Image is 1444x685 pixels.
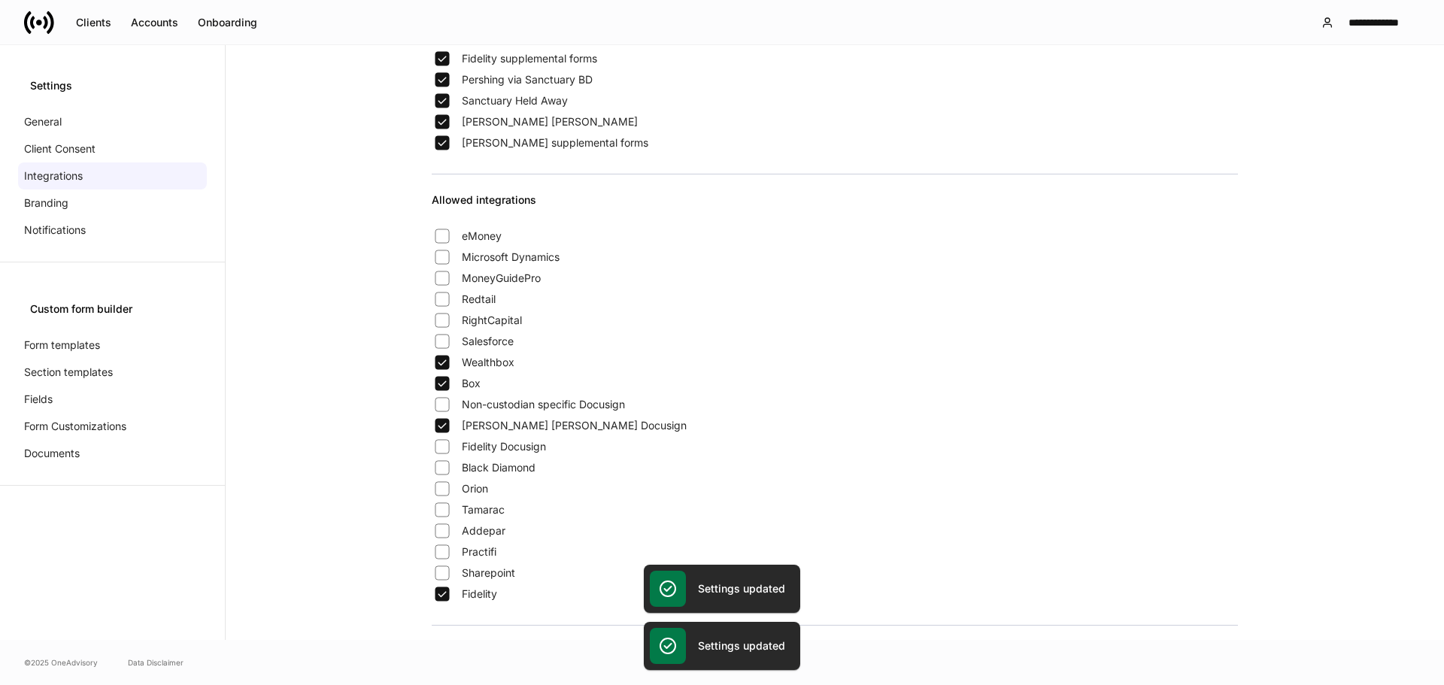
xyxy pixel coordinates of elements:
[24,223,86,238] p: Notifications
[462,334,514,349] span: Salesforce
[462,313,522,328] span: RightCapital
[18,217,207,244] a: Notifications
[128,656,184,668] a: Data Disclaimer
[24,338,100,353] p: Form templates
[24,168,83,183] p: Integrations
[18,332,207,359] a: Form templates
[188,11,267,35] button: Onboarding
[30,302,195,317] div: Custom form builder
[24,656,98,668] span: © 2025 OneAdvisory
[462,376,481,391] span: Box
[462,93,568,108] span: Sanctuary Held Away
[24,365,113,380] p: Section templates
[18,135,207,162] a: Client Consent
[24,141,96,156] p: Client Consent
[462,544,496,559] span: Practifi
[462,292,496,307] span: Redtail
[462,250,560,265] span: Microsoft Dynamics
[24,392,53,407] p: Fields
[462,355,514,370] span: Wealthbox
[18,359,207,386] a: Section templates
[462,523,505,538] span: Addepar
[462,114,638,129] span: [PERSON_NAME] [PERSON_NAME]
[18,413,207,440] a: Form Customizations
[18,189,207,217] a: Branding
[18,386,207,413] a: Fields
[131,15,178,30] div: Accounts
[462,502,505,517] span: Tamarac
[18,440,207,467] a: Documents
[24,419,126,434] p: Form Customizations
[432,192,1238,226] div: Allowed integrations
[462,460,535,475] span: Black Diamond
[462,565,515,580] span: Sharepoint
[24,114,62,129] p: General
[198,15,257,30] div: Onboarding
[462,481,488,496] span: Orion
[462,72,593,87] span: Pershing via Sanctuary BD
[462,397,625,412] span: Non-custodian specific Docusign
[462,271,541,286] span: MoneyGuidePro
[24,195,68,211] p: Branding
[30,78,195,93] div: Settings
[66,11,121,35] button: Clients
[18,108,207,135] a: General
[18,162,207,189] a: Integrations
[462,51,597,66] span: Fidelity supplemental forms
[462,229,502,244] span: eMoney
[698,638,785,653] h5: Settings updated
[462,586,497,602] span: Fidelity
[462,135,648,150] span: [PERSON_NAME] supplemental forms
[76,15,111,30] div: Clients
[698,581,785,596] h5: Settings updated
[462,418,687,433] span: [PERSON_NAME] [PERSON_NAME] Docusign
[24,446,80,461] p: Documents
[462,439,546,454] span: Fidelity Docusign
[121,11,188,35] button: Accounts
